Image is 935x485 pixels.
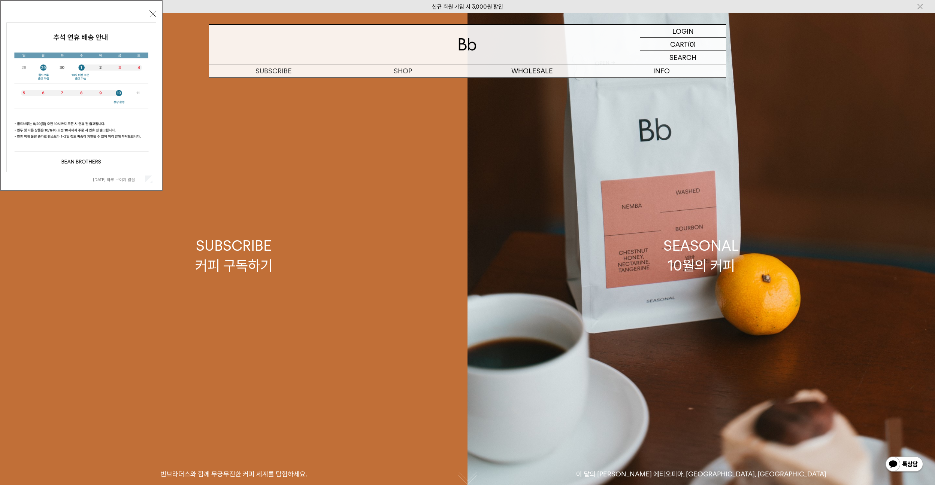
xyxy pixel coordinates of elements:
div: SUBSCRIBE 커피 구독하기 [195,236,273,275]
div: SEASONAL 10월의 커피 [663,236,739,275]
button: 닫기 [149,10,156,17]
a: SHOP [338,64,467,77]
img: 카카오톡 채널 1:1 채팅 버튼 [885,456,924,474]
a: CART (0) [640,38,726,51]
p: CART [670,38,688,51]
p: SEARCH [669,51,696,64]
label: [DATE] 하루 보이지 않음 [93,177,143,182]
a: 신규 회원 가입 시 3,000원 할인 [432,3,503,10]
p: WHOLESALE [467,64,597,77]
p: 이 달의 [PERSON_NAME] 에티오피아, [GEOGRAPHIC_DATA], [GEOGRAPHIC_DATA] [467,470,935,479]
img: 로고 [459,38,476,51]
p: (0) [688,38,696,51]
p: INFO [597,64,726,77]
p: LOGIN [672,25,694,37]
a: SUBSCRIBE [209,64,338,77]
img: 5e4d662c6b1424087153c0055ceb1a13_140731.jpg [7,23,156,172]
a: LOGIN [640,25,726,38]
